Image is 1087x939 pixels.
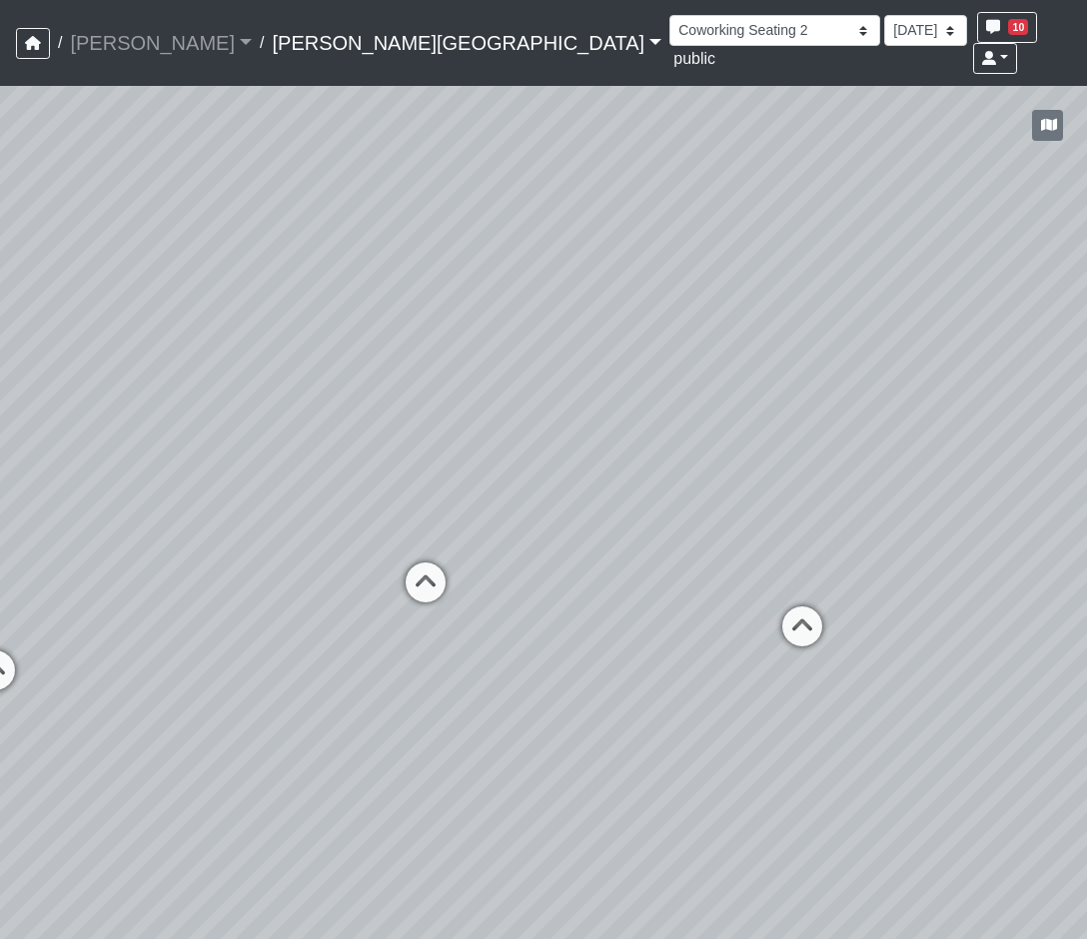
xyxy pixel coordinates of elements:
span: public [673,50,715,67]
span: / [50,23,70,63]
span: / [252,23,272,63]
a: [PERSON_NAME] [70,23,252,63]
a: [PERSON_NAME][GEOGRAPHIC_DATA] [272,23,661,63]
iframe: Ybug feedback widget [15,899,133,939]
span: 10 [1008,19,1028,35]
button: 10 [977,12,1037,43]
